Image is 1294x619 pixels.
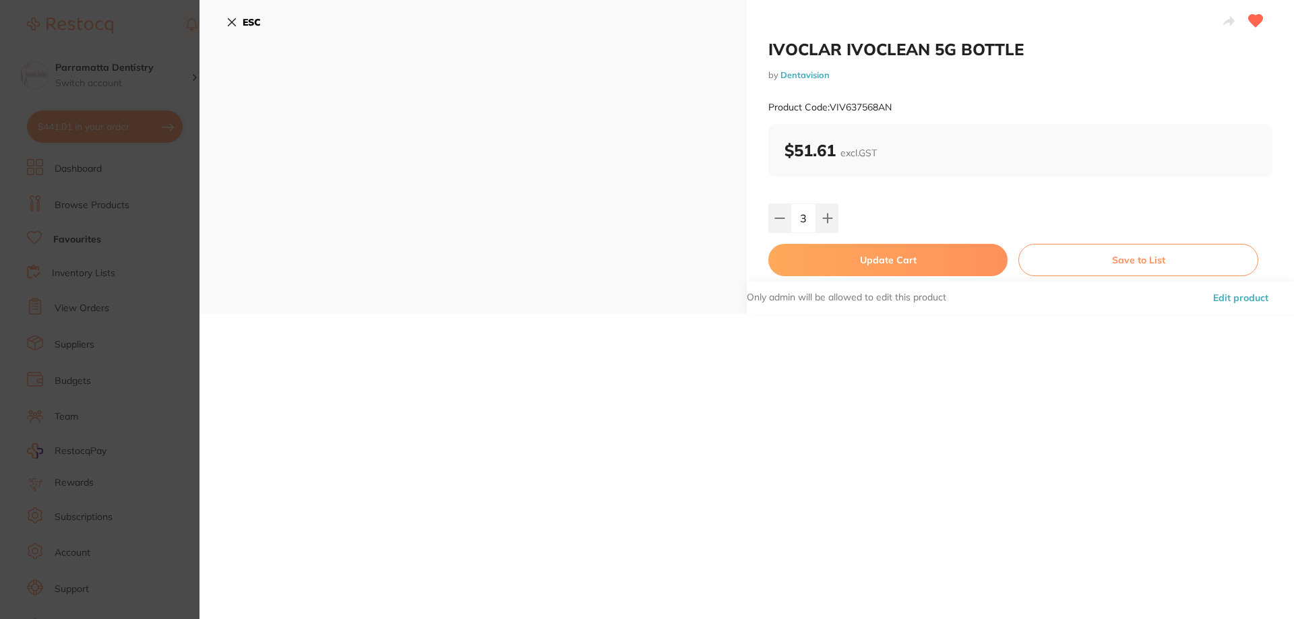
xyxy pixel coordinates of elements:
b: $51.61 [784,140,877,160]
span: excl. GST [840,147,877,159]
button: ESC [226,11,261,34]
button: Update Cart [768,244,1008,276]
b: ESC [243,16,261,28]
button: Edit product [1209,282,1272,314]
small: by [768,70,1272,80]
button: Save to List [1018,244,1258,276]
h2: IVOCLAR IVOCLEAN 5G BOTTLE [768,39,1272,59]
a: Dentavision [780,69,830,80]
small: Product Code: VIV637568AN [768,102,892,113]
p: Only admin will be allowed to edit this product [747,291,946,304]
